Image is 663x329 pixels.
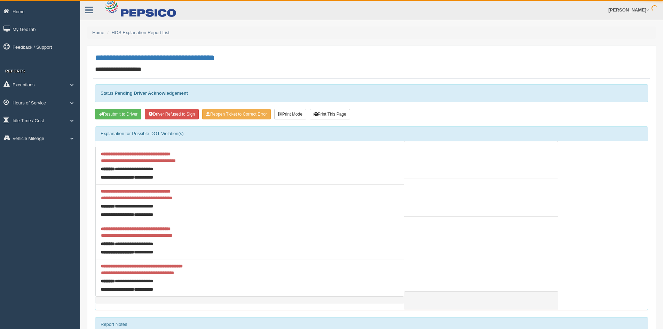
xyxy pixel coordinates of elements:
div: Status: [95,84,648,102]
a: HOS Explanation Report List [112,30,169,35]
button: Print Mode [274,109,306,119]
button: Print This Page [310,109,350,119]
button: Reopen Ticket [202,109,271,119]
a: Home [92,30,104,35]
button: Driver Refused to Sign [145,109,199,119]
div: Explanation for Possible DOT Violation(s) [95,127,648,141]
button: Resubmit To Driver [95,109,141,119]
strong: Pending Driver Acknowledgement [115,91,188,96]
